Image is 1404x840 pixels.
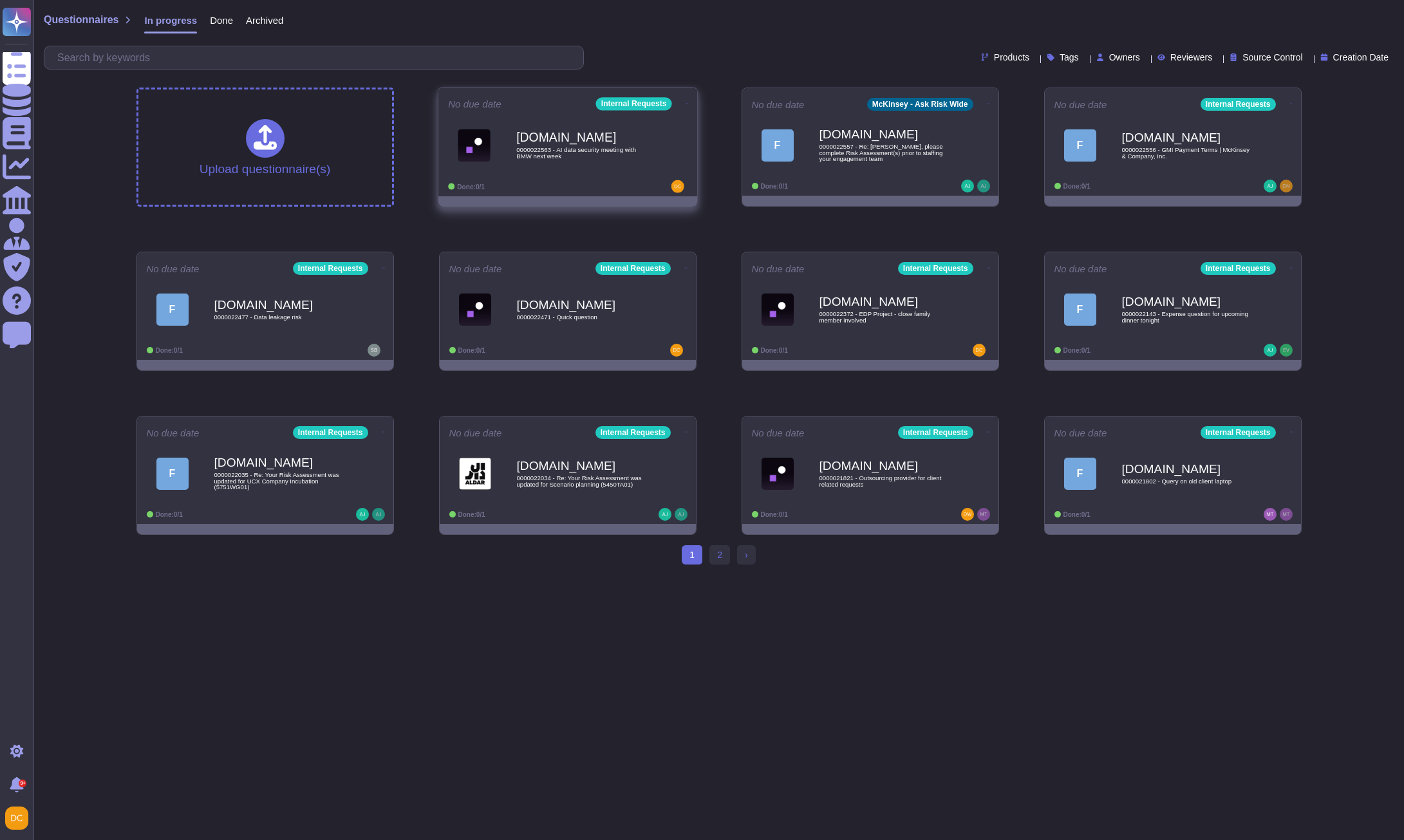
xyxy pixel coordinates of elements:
[1280,344,1293,357] img: user
[458,129,491,162] img: Logo
[449,264,502,274] span: No due date
[368,344,380,357] img: user
[819,295,948,308] b: [DOMAIN_NAME]
[1122,147,1251,159] span: 0000022556 - GMI Payment Terms | McKinsey & Company, Inc.
[517,460,646,472] b: [DOMAIN_NAME]
[156,294,189,326] div: F
[147,428,200,438] span: No due date
[1122,131,1251,144] b: [DOMAIN_NAME]
[762,458,794,490] img: Logo
[214,456,343,469] b: [DOMAIN_NAME]
[973,344,986,357] img: user
[517,299,646,311] b: [DOMAIN_NAME]
[1122,478,1251,485] span: 0000021802 - Query on old client laptop
[246,15,283,25] span: Archived
[595,262,671,275] div: Internal Requests
[595,97,671,110] div: Internal Requests
[898,262,973,275] div: Internal Requests
[761,511,788,518] span: Done: 0/1
[1242,53,1302,62] span: Source Control
[516,147,646,159] span: 0000022563 - AI data security meeting with BMW next week
[1064,129,1096,162] div: F
[752,428,805,438] span: No due date
[1122,311,1251,323] span: 0000022143 - Expense question for upcoming dinner tonight
[1064,458,1096,490] div: F
[214,314,343,321] span: 0000022477 - Data leakage risk
[819,460,948,472] b: [DOMAIN_NAME]
[156,347,183,354] span: Done: 0/1
[1063,183,1090,190] span: Done: 0/1
[458,511,485,518] span: Done: 0/1
[819,128,948,140] b: [DOMAIN_NAME]
[1264,508,1277,521] img: user
[1109,53,1140,62] span: Owners
[448,99,501,109] span: No due date
[819,311,948,323] span: 0000022372 - EDP Project - close family member involved
[761,183,788,190] span: Done: 0/1
[994,53,1029,62] span: Products
[762,129,794,162] div: F
[819,475,948,487] span: 0000021821 - Outsourcing provider for client related requests
[1280,180,1293,192] img: user
[977,508,990,521] img: user
[372,508,385,521] img: user
[1054,264,1107,274] span: No due date
[147,264,200,274] span: No due date
[1054,428,1107,438] span: No due date
[709,545,730,565] a: 2
[898,426,973,439] div: Internal Requests
[449,428,502,438] span: No due date
[1122,295,1251,308] b: [DOMAIN_NAME]
[1122,463,1251,475] b: [DOMAIN_NAME]
[670,344,683,357] img: user
[819,144,948,162] span: 0000022557 - Re: [PERSON_NAME], please complete Risk Assessment(s) prior to staffing your engagem...
[752,100,805,109] span: No due date
[1064,294,1096,326] div: F
[1201,98,1276,111] div: Internal Requests
[516,131,646,144] b: [DOMAIN_NAME]
[19,779,26,787] div: 9+
[458,347,485,354] span: Done: 0/1
[961,508,974,521] img: user
[675,508,688,521] img: user
[144,15,197,25] span: In progress
[1333,53,1389,62] span: Creation Date
[867,98,973,111] div: McKinsey - Ask Risk Wide
[1264,180,1277,192] img: user
[459,294,491,326] img: Logo
[356,508,369,521] img: user
[293,262,368,275] div: Internal Requests
[1170,53,1212,62] span: Reviewers
[961,180,974,192] img: user
[595,426,671,439] div: Internal Requests
[1063,347,1090,354] span: Done: 0/1
[200,119,331,175] div: Upload questionnaire(s)
[745,550,748,560] span: ›
[682,545,702,565] span: 1
[1060,53,1079,62] span: Tags
[51,46,583,69] input: Search by keywords
[293,426,368,439] div: Internal Requests
[517,314,646,321] span: 0000022471 - Quick question
[1201,426,1276,439] div: Internal Requests
[1264,344,1277,357] img: user
[44,15,118,25] span: Questionnaires
[1201,262,1276,275] div: Internal Requests
[1054,100,1107,109] span: No due date
[214,472,343,490] span: 0000022035 - Re: Your Risk Assessment was updated for UCX Company Incubation (5751WG01)
[210,15,233,25] span: Done
[156,458,189,490] div: F
[517,475,646,487] span: 0000022034 - Re: Your Risk Assessment was updated for Scenario planning (5450TA01)
[1280,508,1293,521] img: user
[457,183,485,190] span: Done: 0/1
[762,294,794,326] img: Logo
[3,804,37,832] button: user
[5,807,28,830] img: user
[671,180,684,193] img: user
[659,508,671,521] img: user
[214,299,343,311] b: [DOMAIN_NAME]
[977,180,990,192] img: user
[459,458,491,490] img: Logo
[156,511,183,518] span: Done: 0/1
[1063,511,1090,518] span: Done: 0/1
